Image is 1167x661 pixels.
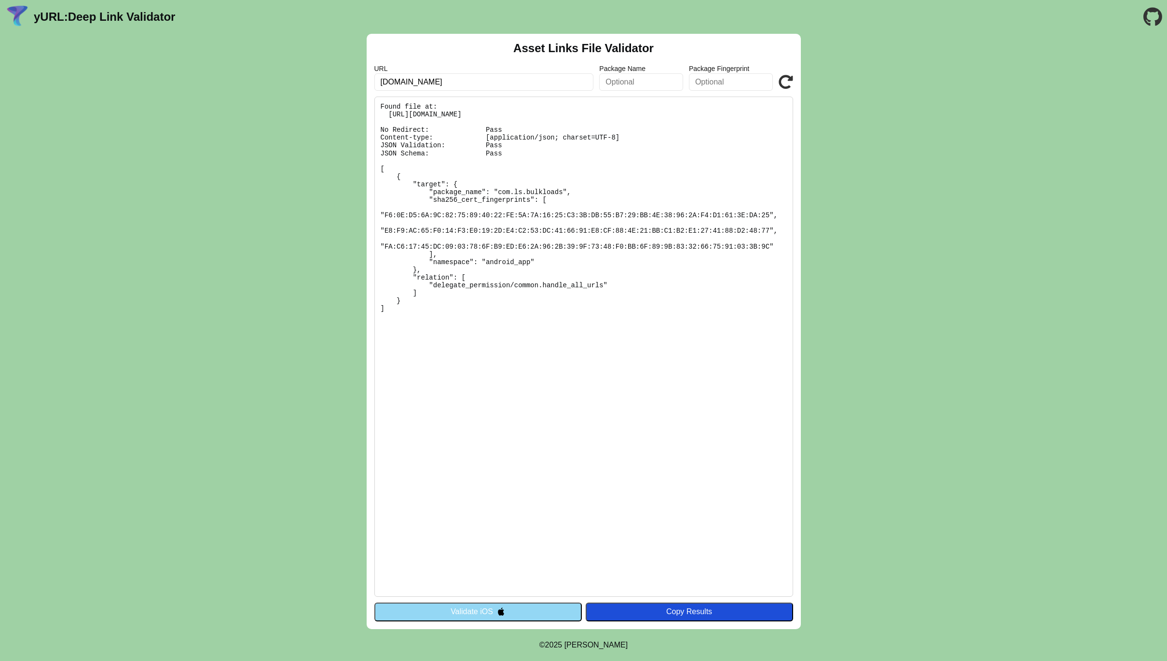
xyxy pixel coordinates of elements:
[539,629,628,661] footer: ©
[564,641,628,649] a: Michael Ibragimchayev's Personal Site
[374,73,594,91] input: Required
[599,73,683,91] input: Optional
[545,641,563,649] span: 2025
[374,603,582,621] button: Validate iOS
[374,65,594,72] label: URL
[689,65,773,72] label: Package Fingerprint
[586,603,793,621] button: Copy Results
[34,10,175,24] a: yURL:Deep Link Validator
[374,97,793,597] pre: Found file at: [URL][DOMAIN_NAME] No Redirect: Pass Content-type: [application/json; charset=UTF-...
[513,42,654,55] h2: Asset Links File Validator
[590,607,788,616] div: Copy Results
[689,73,773,91] input: Optional
[599,65,683,72] label: Package Name
[497,607,505,616] img: appleIcon.svg
[5,4,30,29] img: yURL Logo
